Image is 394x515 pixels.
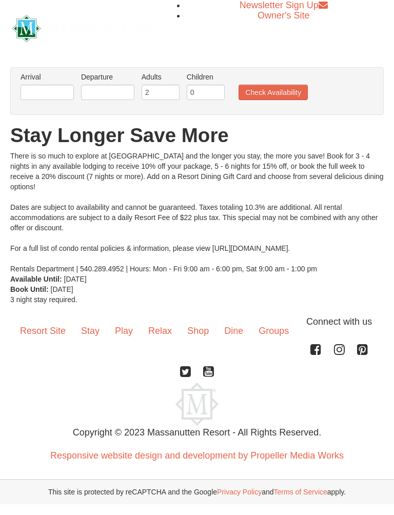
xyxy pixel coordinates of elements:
[81,72,134,82] label: Departure
[258,10,309,21] a: Owner's Site
[73,315,107,347] a: Stay
[216,315,251,347] a: Dine
[239,85,308,100] button: Check Availability
[180,315,216,347] a: Shop
[12,15,157,43] img: Massanutten Resort Logo
[10,285,49,293] strong: Book Until:
[10,151,384,274] div: There is so much to explore at [GEOGRAPHIC_DATA] and the longer you stay, the more you save! Book...
[12,315,73,347] a: Resort Site
[187,72,225,82] label: Children
[10,125,384,146] h1: Stay Longer Save More
[51,285,73,293] span: [DATE]
[107,315,141,347] a: Play
[10,295,77,304] span: 3 night stay required.
[48,487,346,497] span: This site is protected by reCAPTCHA and the Google and apply.
[142,72,180,82] label: Adults
[5,426,389,440] p: Copyright © 2023 Massanutten Resort - All Rights Reserved.
[274,488,327,496] a: Terms of Service
[12,15,157,39] a: Massanutten Resort
[217,488,262,496] a: Privacy Policy
[10,275,62,283] strong: Available Until:
[175,383,219,426] img: Massanutten Resort Logo
[21,72,74,82] label: Arrival
[50,450,344,461] a: Responsive website design and development by Propeller Media Works
[141,315,180,347] a: Relax
[64,275,87,283] span: [DATE]
[251,315,297,347] a: Groups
